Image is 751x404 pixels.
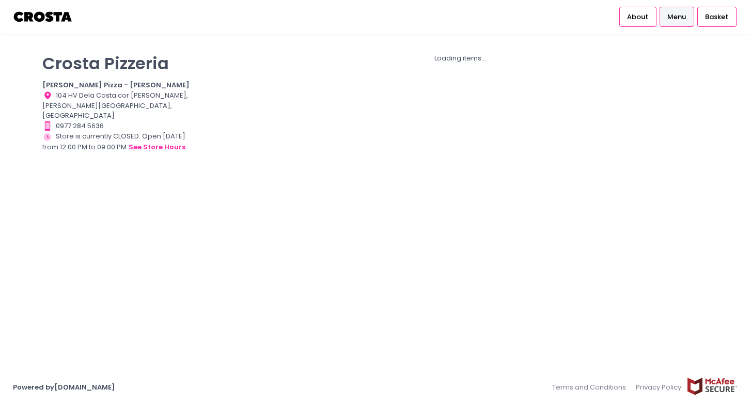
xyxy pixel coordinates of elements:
span: Basket [705,12,728,22]
button: see store hours [128,142,186,153]
p: Crosta Pizzeria [42,53,199,73]
a: About [619,7,656,26]
div: Store is currently CLOSED. Open [DATE] from 12:00 PM to 09:00 PM [42,131,199,153]
b: [PERSON_NAME] Pizza - [PERSON_NAME] [42,80,190,90]
a: Privacy Policy [631,377,687,397]
a: Terms and Conditions [552,377,631,397]
a: Menu [660,7,694,26]
span: Menu [667,12,686,22]
img: mcafee-secure [686,377,738,395]
div: 0977 284 5636 [42,121,199,131]
span: About [627,12,648,22]
a: Powered by[DOMAIN_NAME] [13,382,115,392]
div: Loading items... [212,53,709,64]
div: 104 HV Dela Costa cor [PERSON_NAME], [PERSON_NAME][GEOGRAPHIC_DATA], [GEOGRAPHIC_DATA] [42,90,199,121]
img: logo [13,8,73,26]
